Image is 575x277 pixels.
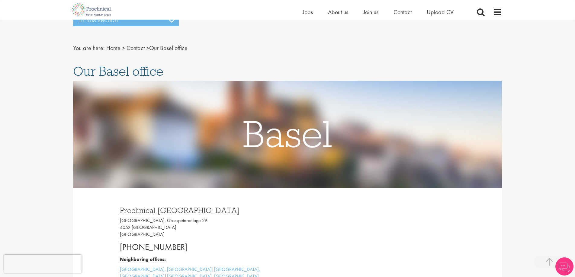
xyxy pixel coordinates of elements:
[120,256,166,263] b: Neighboring offices:
[555,257,573,275] img: Chatbot
[427,8,454,16] a: Upload CV
[328,8,348,16] a: About us
[127,44,145,52] a: breadcrumb link to Contact
[363,8,378,16] a: Join us
[73,44,105,52] span: You are here:
[4,255,82,273] iframe: reCAPTCHA
[73,63,163,79] span: Our Basel office
[106,44,188,52] span: Our Basel office
[120,266,212,272] a: [GEOGRAPHIC_DATA], [GEOGRAPHIC_DATA]
[106,44,120,52] a: breadcrumb link to Home
[122,44,125,52] span: >
[73,14,179,26] h3: In this section
[394,8,412,16] a: Contact
[146,44,149,52] span: >
[303,8,313,16] a: Jobs
[120,206,283,214] h3: Proclinical [GEOGRAPHIC_DATA]
[120,241,283,253] p: [PHONE_NUMBER]
[120,217,283,238] p: [GEOGRAPHIC_DATA], Grosspeteranlage 29 4052 [GEOGRAPHIC_DATA] [GEOGRAPHIC_DATA]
